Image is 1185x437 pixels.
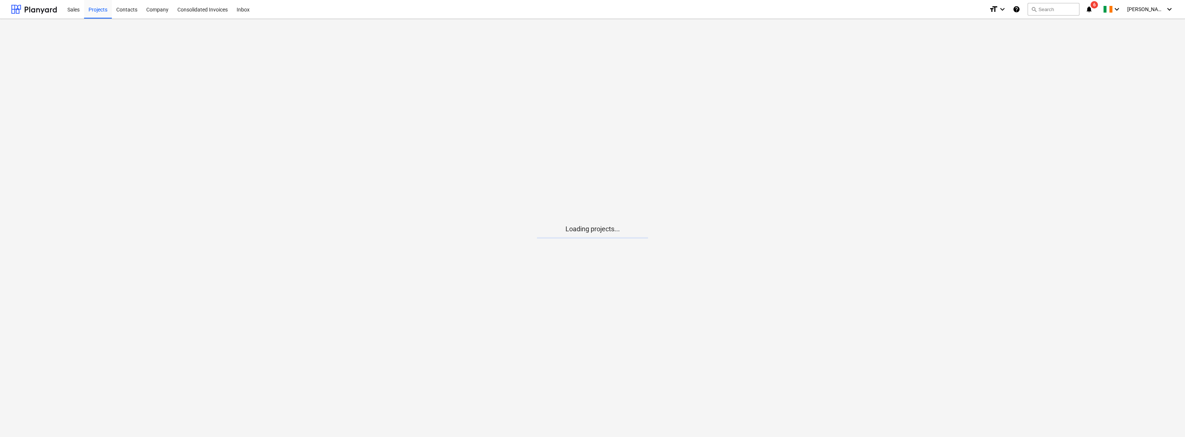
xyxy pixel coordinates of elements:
i: notifications [1085,5,1093,14]
i: keyboard_arrow_down [998,5,1007,14]
span: [PERSON_NAME] [1127,6,1164,12]
i: keyboard_arrow_down [1112,5,1121,14]
button: Search [1028,3,1079,16]
p: Loading projects... [537,225,648,233]
i: format_size [989,5,998,14]
i: keyboard_arrow_down [1165,5,1174,14]
span: 6 [1091,1,1098,9]
i: Knowledge base [1013,5,1020,14]
span: search [1031,6,1037,12]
